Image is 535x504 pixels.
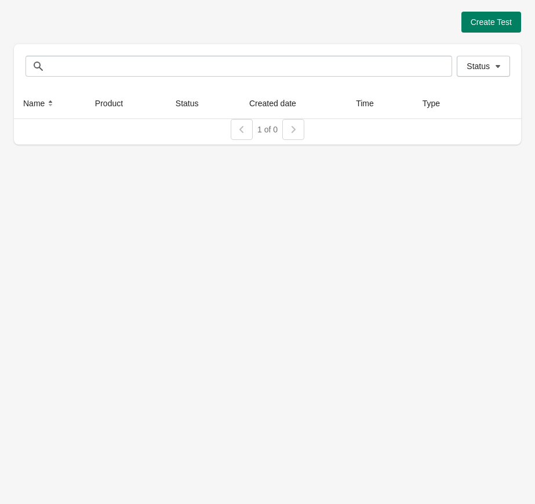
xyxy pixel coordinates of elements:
button: Created date [245,93,312,114]
button: Status [171,93,215,114]
button: Type [418,93,456,114]
button: Name [19,93,61,114]
span: 1 of 0 [257,125,278,134]
button: Create Test [461,12,521,33]
span: Create Test [471,17,512,27]
button: Product [90,93,139,114]
button: Time [351,93,390,114]
span: Status [467,62,490,71]
button: Status [457,56,510,77]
